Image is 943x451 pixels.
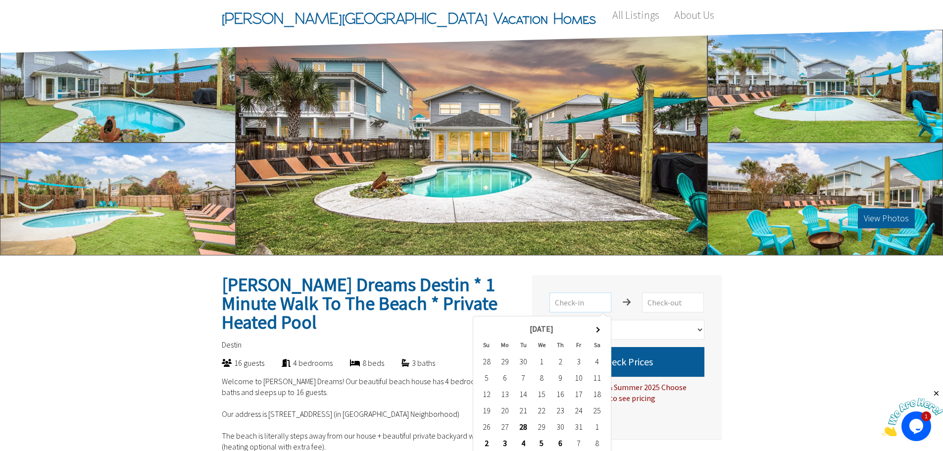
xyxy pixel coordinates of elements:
[514,353,533,369] td: 30
[496,369,514,386] td: 6
[588,369,606,386] td: 11
[514,402,533,418] td: 21
[551,418,569,435] td: 30
[477,418,496,435] td: 26
[514,369,533,386] td: 7
[551,435,569,451] td: 6
[477,402,496,418] td: 19
[551,402,569,418] td: 23
[588,402,606,418] td: 25
[549,293,611,312] input: Check-in
[496,337,514,353] th: Mo
[496,402,514,418] td: 20
[588,386,606,402] td: 18
[496,353,514,369] td: 29
[588,337,606,353] th: Sa
[533,418,551,435] td: 29
[858,208,915,228] button: View Photos
[514,337,533,353] th: Tu
[514,386,533,402] td: 14
[477,386,496,402] td: 12
[569,369,588,386] td: 10
[569,435,588,451] td: 7
[588,435,606,451] td: 8
[384,357,435,368] div: 3 baths
[569,402,588,418] td: 24
[569,337,588,353] th: Fr
[551,353,569,369] td: 2
[533,402,551,418] td: 22
[569,386,588,402] td: 17
[533,386,551,402] td: 15
[264,357,333,368] div: 4 bedrooms
[333,357,384,368] div: 8 beds
[882,389,943,436] iframe: chat widget
[477,337,496,353] th: Su
[222,340,242,350] span: Destin
[533,353,551,369] td: 1
[222,275,515,332] h2: [PERSON_NAME] Dreams Destin * 1 Minute Walk To The Beach * Private Heated Pool
[549,347,704,377] button: Check Prices
[222,3,596,33] span: [PERSON_NAME][GEOGRAPHIC_DATA] Vacation Homes
[551,369,569,386] td: 9
[569,353,588,369] td: 3
[496,386,514,402] td: 13
[477,353,496,369] td: 28
[477,435,496,451] td: 2
[533,369,551,386] td: 8
[496,320,588,337] th: [DATE]
[477,369,496,386] td: 5
[551,337,569,353] th: Th
[496,435,514,451] td: 3
[204,357,264,368] div: 16 guests
[569,418,588,435] td: 31
[549,377,704,403] div: For Spring Break & Summer 2025 Choose [DATE] to [DATE] to see pricing
[533,337,551,353] th: We
[642,293,704,312] input: Check-out
[514,435,533,451] td: 4
[551,386,569,402] td: 16
[533,435,551,451] td: 5
[514,418,533,435] td: 28
[588,418,606,435] td: 1
[588,353,606,369] td: 4
[496,418,514,435] td: 27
